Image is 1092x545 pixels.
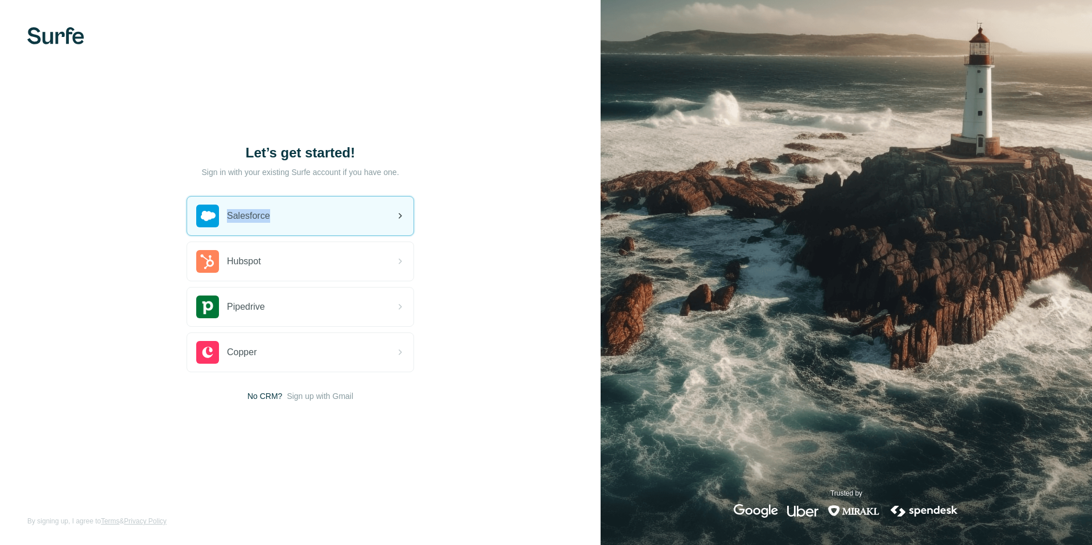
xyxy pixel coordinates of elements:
[187,144,414,162] h1: Let’s get started!
[787,504,818,518] img: uber's logo
[247,390,282,402] span: No CRM?
[201,167,399,178] p: Sign in with your existing Surfe account if you have one.
[27,27,84,44] img: Surfe's logo
[124,517,167,525] a: Privacy Policy
[27,516,167,526] span: By signing up, I agree to &
[227,300,265,314] span: Pipedrive
[227,346,257,359] span: Copper
[101,517,119,525] a: Terms
[830,488,862,498] p: Trusted by
[196,341,219,364] img: copper's logo
[196,250,219,273] img: hubspot's logo
[196,205,219,227] img: salesforce's logo
[196,296,219,318] img: pipedrive's logo
[828,504,880,518] img: mirakl's logo
[227,255,261,268] span: Hubspot
[287,390,353,402] button: Sign up with Gmail
[889,504,959,518] img: spendesk's logo
[734,504,778,518] img: google's logo
[227,209,270,223] span: Salesforce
